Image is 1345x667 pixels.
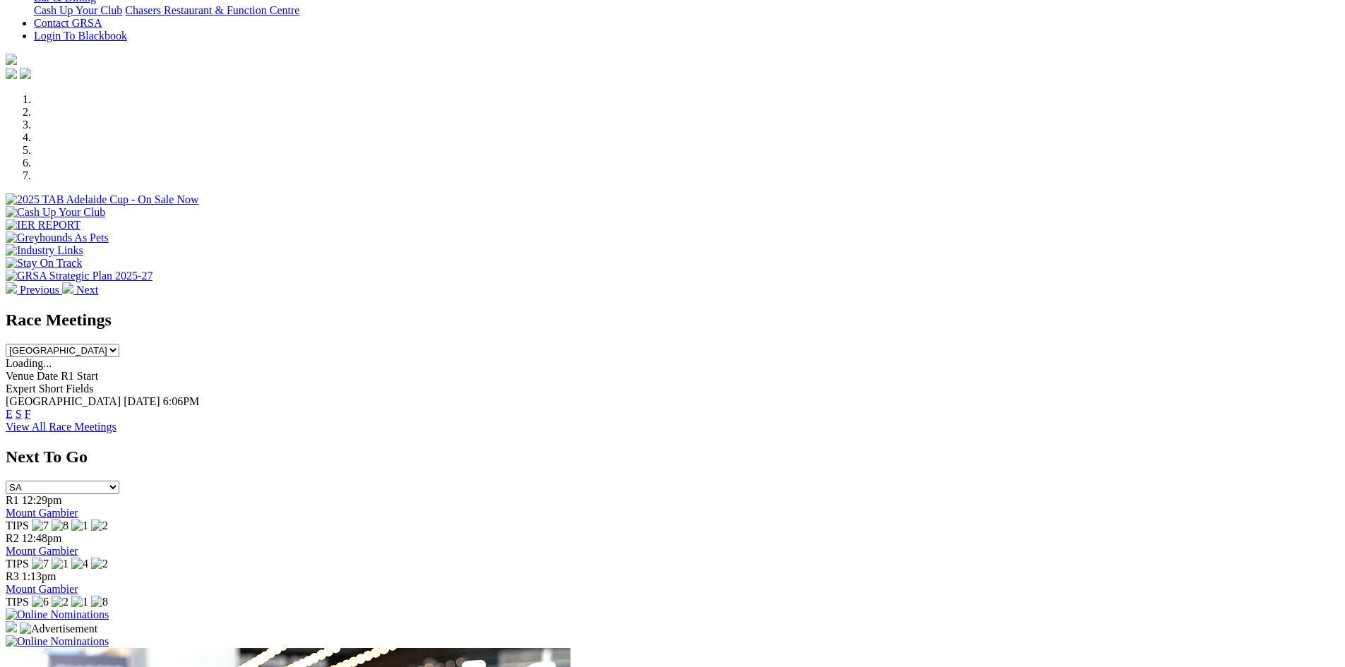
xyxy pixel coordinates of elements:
a: Mount Gambier [6,583,78,595]
a: Previous [6,284,62,296]
a: Mount Gambier [6,545,78,557]
span: R3 [6,570,19,582]
a: Contact GRSA [34,17,102,29]
h2: Next To Go [6,447,1339,467]
img: 1 [71,519,88,532]
span: Date [37,370,58,382]
img: Online Nominations [6,608,109,621]
img: GRSA Strategic Plan 2025-27 [6,270,153,282]
span: [GEOGRAPHIC_DATA] [6,395,121,407]
a: Login To Blackbook [34,30,127,42]
a: E [6,408,13,420]
img: chevron-right-pager-white.svg [62,282,73,294]
span: Venue [6,370,34,382]
img: logo-grsa-white.png [6,54,17,65]
span: TIPS [6,558,29,570]
img: 7 [32,558,49,570]
img: Cash Up Your Club [6,206,105,219]
img: 1 [52,558,68,570]
span: 12:29pm [22,494,62,506]
img: 2 [91,519,108,532]
img: 8 [52,519,68,532]
a: Mount Gambier [6,507,78,519]
div: Bar & Dining [34,4,1339,17]
span: 1:13pm [22,570,56,582]
img: 1 [71,596,88,608]
a: S [16,408,22,420]
span: Fields [66,383,93,395]
a: Next [62,284,98,296]
img: twitter.svg [20,68,31,79]
img: IER REPORT [6,219,80,232]
span: 6:06PM [163,395,200,407]
img: 7 [32,519,49,532]
img: Greyhounds As Pets [6,232,109,244]
span: R2 [6,532,19,544]
span: Previous [20,284,59,296]
span: TIPS [6,519,29,531]
span: Loading... [6,357,52,369]
span: R1 Start [61,370,98,382]
img: chevron-left-pager-white.svg [6,282,17,294]
img: 2 [52,596,68,608]
span: Short [39,383,64,395]
img: Online Nominations [6,635,109,648]
img: 2 [91,558,108,570]
img: Stay On Track [6,257,82,270]
span: R1 [6,494,19,506]
img: 15187_Greyhounds_GreysPlayCentral_Resize_SA_WebsiteBanner_300x115_2025.jpg [6,621,17,632]
a: Cash Up Your Club [34,4,122,16]
span: Next [76,284,98,296]
a: F [25,408,31,420]
span: TIPS [6,596,29,608]
h2: Race Meetings [6,311,1339,330]
img: Industry Links [6,244,83,257]
span: [DATE] [124,395,160,407]
img: 8 [91,596,108,608]
span: Expert [6,383,36,395]
a: View All Race Meetings [6,421,116,433]
img: 2025 TAB Adelaide Cup - On Sale Now [6,193,199,206]
img: 6 [32,596,49,608]
a: Chasers Restaurant & Function Centre [125,4,299,16]
img: facebook.svg [6,68,17,79]
span: 12:48pm [22,532,62,544]
img: 4 [71,558,88,570]
img: Advertisement [20,623,97,635]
